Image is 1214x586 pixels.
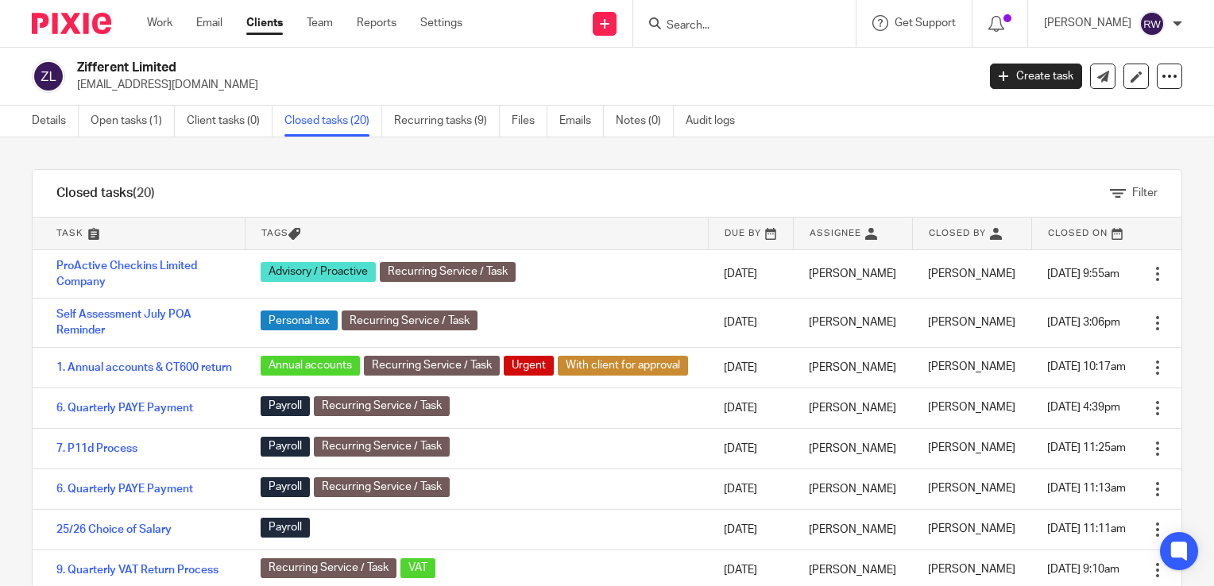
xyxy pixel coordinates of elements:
[1047,484,1126,495] span: [DATE] 11:13am
[990,64,1082,89] a: Create task
[32,13,111,34] img: Pixie
[32,106,79,137] a: Details
[1044,15,1131,31] p: [PERSON_NAME]
[559,106,604,137] a: Emails
[314,477,450,497] span: Recurring Service / Task
[364,356,500,376] span: Recurring Service / Task
[56,185,155,202] h1: Closed tasks
[793,387,912,428] td: [PERSON_NAME]
[56,309,191,336] a: Self Assessment July POA Reminder
[928,524,1015,535] span: [PERSON_NAME]
[928,317,1015,328] span: [PERSON_NAME]
[708,347,793,387] td: [DATE]
[1047,317,1120,328] span: [DATE] 3:06pm
[245,218,708,249] th: Tags
[357,15,396,31] a: Reports
[284,106,382,137] a: Closed tasks (20)
[56,260,197,287] a: ProActive Checkins Limited Company
[56,403,193,414] a: 6. Quarterly PAYE Payment
[314,396,450,416] span: Recurring Service / Task
[928,565,1015,576] span: [PERSON_NAME]
[380,262,516,282] span: Recurring Service / Task
[261,356,360,376] span: Annual accounts
[1139,11,1165,37] img: svg%3E
[708,428,793,468] td: [DATE]
[928,443,1015,454] span: [PERSON_NAME]
[400,558,435,578] span: VAT
[793,299,912,348] td: [PERSON_NAME]
[793,509,912,549] td: [PERSON_NAME]
[512,106,547,137] a: Files
[307,15,333,31] a: Team
[56,484,193,495] a: 6. Quarterly PAYE Payment
[895,17,956,29] span: Get Support
[708,509,793,549] td: [DATE]
[708,299,793,348] td: [DATE]
[928,484,1015,495] span: [PERSON_NAME]
[1047,565,1119,576] span: [DATE] 9:10am
[56,443,137,454] a: 7. P11d Process
[261,558,396,578] span: Recurring Service / Task
[558,356,688,376] span: With client for approval
[91,106,175,137] a: Open tasks (1)
[56,362,232,373] a: 1. Annual accounts & CT600 return
[1047,362,1126,373] span: [DATE] 10:17am
[246,15,283,31] a: Clients
[261,477,310,497] span: Payroll
[187,106,273,137] a: Client tasks (0)
[928,403,1015,414] span: [PERSON_NAME]
[1047,403,1120,414] span: [DATE] 4:39pm
[793,428,912,468] td: [PERSON_NAME]
[504,356,554,376] span: Urgent
[708,387,793,428] td: [DATE]
[686,106,747,137] a: Audit logs
[708,249,793,299] td: [DATE]
[261,262,376,282] span: Advisory / Proactive
[793,249,912,299] td: [PERSON_NAME]
[314,437,450,457] span: Recurring Service / Task
[147,15,172,31] a: Work
[1132,187,1158,199] span: Filter
[1047,443,1126,454] span: [DATE] 11:25am
[928,268,1015,280] span: [PERSON_NAME]
[32,60,65,93] img: svg%3E
[56,524,172,535] a: 25/26 Choice of Salary
[616,106,674,137] a: Notes (0)
[261,518,310,538] span: Payroll
[928,362,1015,373] span: [PERSON_NAME]
[394,106,500,137] a: Recurring tasks (9)
[133,187,155,199] span: (20)
[1047,268,1119,280] span: [DATE] 9:55am
[77,60,788,76] h2: Zifferent Limited
[1047,524,1126,535] span: [DATE] 11:11am
[793,347,912,387] td: [PERSON_NAME]
[261,437,310,457] span: Payroll
[793,468,912,509] td: [PERSON_NAME]
[708,468,793,509] td: [DATE]
[665,19,808,33] input: Search
[56,565,218,576] a: 9. Quarterly VAT Return Process
[261,310,338,330] span: Personal tax
[77,77,966,93] p: [EMAIL_ADDRESS][DOMAIN_NAME]
[261,396,310,416] span: Payroll
[342,310,477,330] span: Recurring Service / Task
[196,15,222,31] a: Email
[420,15,462,31] a: Settings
